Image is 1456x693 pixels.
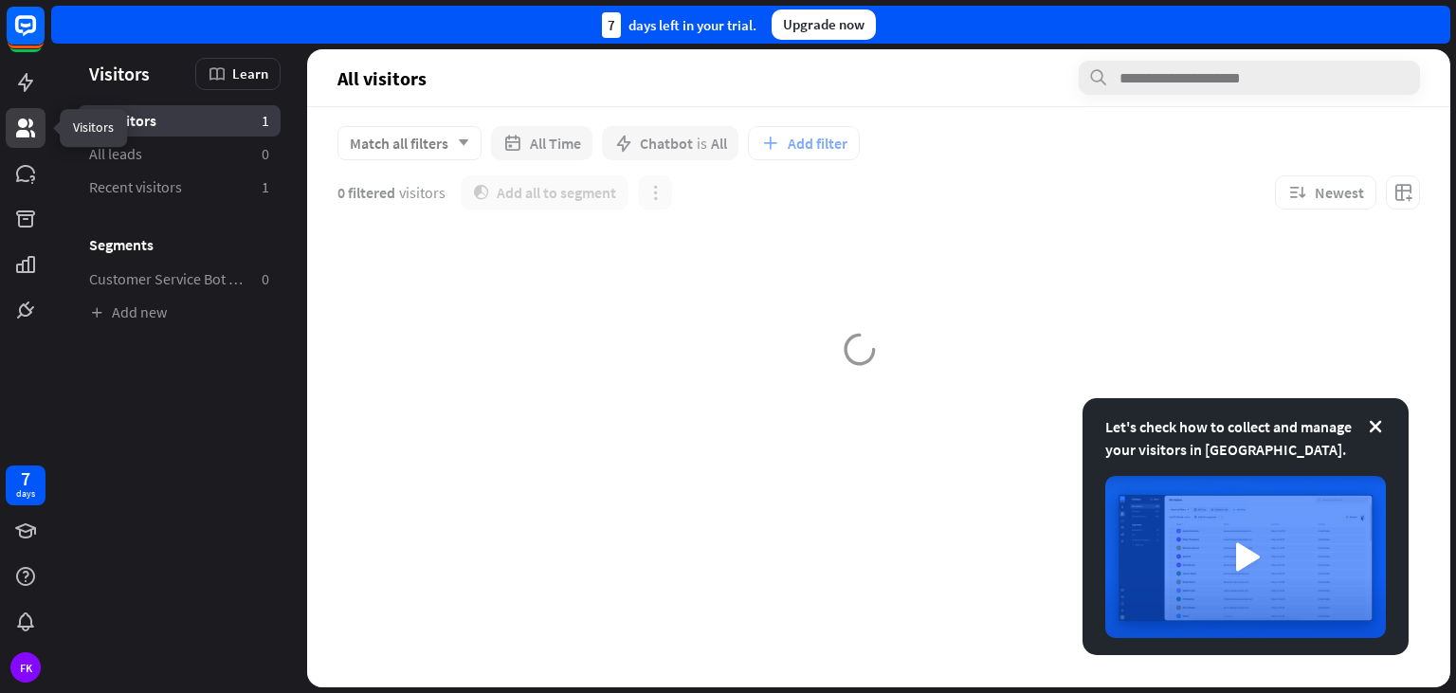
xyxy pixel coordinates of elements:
span: Customer Service Bot — Newsletter [89,269,246,289]
aside: 0 [262,144,269,164]
a: 7 days [6,465,45,505]
h3: Segments [78,235,281,254]
a: Add new [78,297,281,328]
div: Upgrade now [772,9,876,40]
div: FK [10,652,41,683]
a: All leads 0 [78,138,281,170]
div: days [16,487,35,501]
button: Open LiveChat chat widget [15,8,72,64]
span: All visitors [337,67,427,89]
div: 7 [602,12,621,38]
img: image [1105,476,1386,638]
div: days left in your trial. [602,12,756,38]
span: Learn [232,64,268,82]
a: Customer Service Bot — Newsletter 0 [78,264,281,295]
aside: 0 [262,269,269,289]
span: All leads [89,144,142,164]
div: 7 [21,470,30,487]
aside: 1 [262,111,269,131]
a: Recent visitors 1 [78,172,281,203]
div: Let's check how to collect and manage your visitors in [GEOGRAPHIC_DATA]. [1105,415,1386,461]
span: All visitors [89,111,156,131]
span: Visitors [89,63,150,84]
span: Recent visitors [89,177,182,197]
aside: 1 [262,177,269,197]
